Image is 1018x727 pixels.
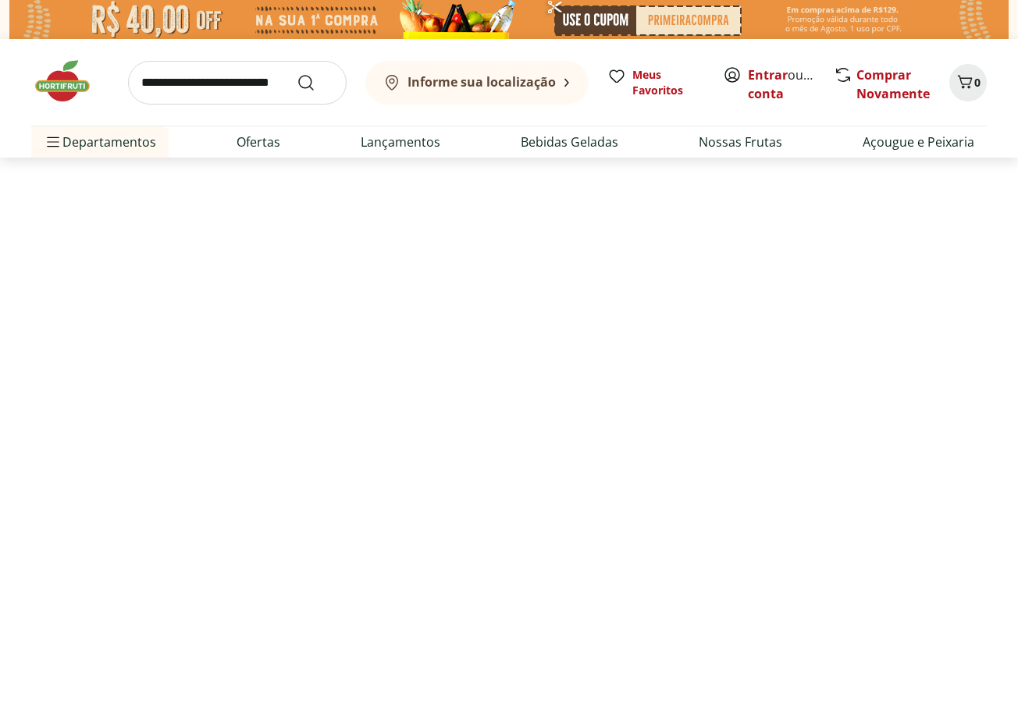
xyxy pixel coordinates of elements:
span: 0 [974,75,981,90]
a: Nossas Frutas [699,133,782,151]
a: Comprar Novamente [856,66,930,102]
span: Meus Favoritos [632,67,704,98]
button: Carrinho [949,64,987,101]
input: search [128,61,347,105]
button: Submit Search [297,73,334,92]
a: Entrar [748,66,788,83]
a: Açougue e Peixaria [863,133,974,151]
span: ou [748,66,817,103]
a: Bebidas Geladas [521,133,618,151]
a: Meus Favoritos [607,67,704,98]
button: Informe sua localização [365,61,589,105]
a: Criar conta [748,66,834,102]
span: Departamentos [44,123,156,161]
b: Informe sua localização [408,73,556,90]
img: Hortifruti [31,58,109,105]
a: Lançamentos [361,133,440,151]
button: Menu [44,123,62,161]
a: Ofertas [237,133,280,151]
